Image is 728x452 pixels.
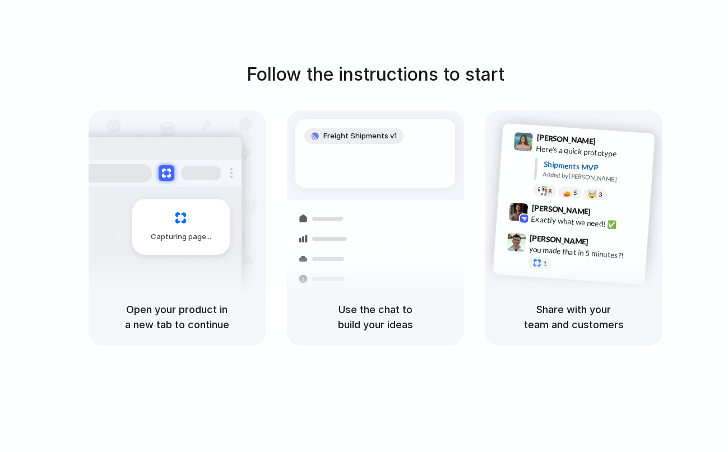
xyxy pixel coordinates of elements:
[592,237,615,250] span: 9:47 AM
[599,137,622,150] span: 9:41 AM
[593,207,616,220] span: 9:42 AM
[102,302,252,332] h5: Open your product in a new tab to continue
[323,131,397,142] span: Freight Shipments v1
[573,190,577,196] span: 5
[587,190,597,198] div: 🤯
[542,260,546,267] span: 1
[528,243,641,262] div: you made that in 5 minutes?!
[529,232,588,248] span: [PERSON_NAME]
[542,170,646,186] div: Added by [PERSON_NAME]
[548,188,551,194] span: 8
[531,202,591,218] span: [PERSON_NAME]
[151,231,213,243] span: Capturing page
[536,131,596,147] span: [PERSON_NAME]
[531,213,643,232] div: Exactly what we need! ✅
[247,61,504,88] h1: Follow the instructions to start
[543,159,647,177] div: Shipments MVP
[535,143,647,162] div: Here's a quick prototype
[598,192,602,198] span: 3
[300,302,451,332] h5: Use the chat to build your ideas
[499,302,649,332] h5: Share with your team and customers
